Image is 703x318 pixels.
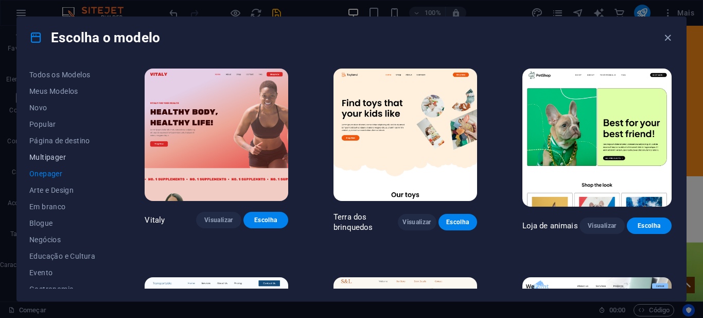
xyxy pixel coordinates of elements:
[29,203,66,211] font: Em branco
[196,212,241,228] button: Visualizar
[29,264,99,281] button: Evento
[333,212,373,232] font: Terra dos brinquedos
[243,212,288,228] button: Escolha
[438,214,477,230] button: Escolha
[29,137,90,145] font: Página de destino
[29,236,61,244] font: Negócios
[579,217,624,234] button: Visualizar
[29,71,90,79] font: Todos os Modelos
[29,149,99,165] button: Multipager
[29,132,99,149] button: Página de destino
[29,83,99,99] button: Meus Modelos
[522,69,672,207] img: Loja de animais
[29,66,99,83] button: Todos os Modelos
[29,248,99,264] button: Educação e Cultura
[333,69,477,201] img: Terra dos brinquedos
[627,217,672,234] button: Escolha
[29,186,74,194] font: Arte e Design
[29,87,78,95] font: Meus Modelos
[29,104,47,112] font: Novo
[29,116,99,132] button: Popular
[588,222,616,229] font: Visualizar
[29,252,95,260] font: Educação e Cultura
[29,219,52,227] font: Blogue
[638,222,660,229] font: Escolha
[145,69,288,201] img: Vitaly
[29,231,99,248] button: Negócios
[29,281,99,297] button: Gastronomia
[145,215,165,225] font: Vitaly
[29,182,99,198] button: Arte e Design
[29,120,56,128] font: Popular
[29,99,99,116] button: Novo
[254,216,277,224] font: Escolha
[29,198,99,215] button: Em branco
[522,221,578,230] font: Loja de animais
[51,30,160,45] font: Escolha o modelo
[398,214,436,230] button: Visualizar
[29,165,99,182] button: Onepager
[446,219,469,226] font: Escolha
[29,269,52,277] font: Evento
[29,215,99,231] button: Blogue
[29,170,62,178] font: Onepager
[204,216,233,224] font: Visualizar
[402,219,431,226] font: Visualizar
[29,153,66,161] font: Multipager
[29,285,74,293] font: Gastronomia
